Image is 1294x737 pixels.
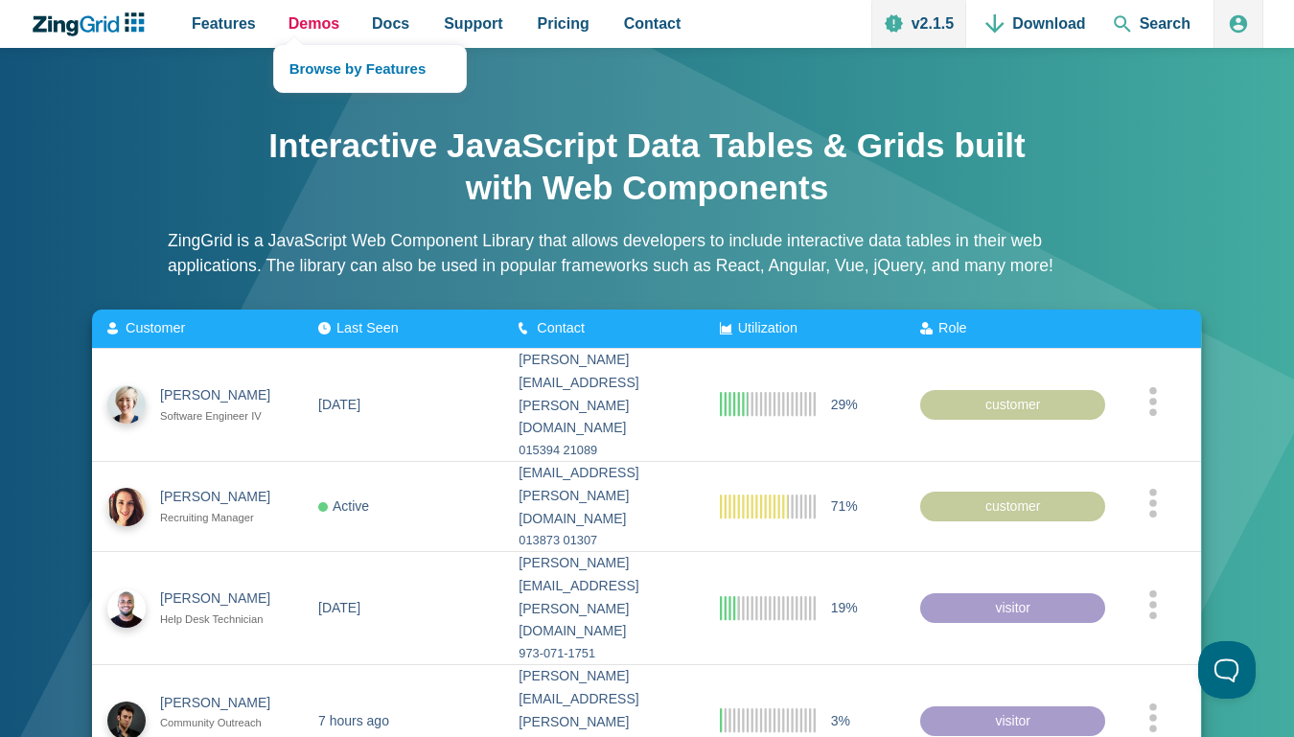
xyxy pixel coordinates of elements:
span: Customer [126,320,185,335]
a: ZingChart Logo. Click to return to the homepage [31,12,154,36]
span: 7 hours ago [318,712,389,727]
span: Last Seen [336,320,399,335]
span: [PERSON_NAME] [160,384,288,407]
span: [PERSON_NAME][EMAIL_ADDRESS][PERSON_NAME][DOMAIN_NAME] [520,555,639,638]
span: 19% [831,599,858,614]
span: Contact [624,15,682,32]
span: Role [938,320,967,335]
span: Docs [372,15,409,32]
span: 973-071-1751 [520,646,596,660]
span: [EMAIL_ADDRESS][PERSON_NAME][DOMAIN_NAME] [520,465,639,526]
span: ZingGrid is a JavaScript Web Component Library that allows developers to include interactive data... [168,231,1053,275]
span: 29% [831,396,858,411]
span: Browse by Features [289,60,427,77]
span: Interactive JavaScript Data Tables & Grids built with Web Components [268,127,1025,206]
span: 3% [831,712,850,727]
span: [PERSON_NAME] [160,691,288,714]
span: [PERSON_NAME] [160,587,288,610]
span: Support [444,15,502,32]
span: visitor [996,712,1031,727]
span: Features [192,15,256,32]
span: customer [985,396,1041,411]
span: customer [985,497,1041,513]
span: Demos [289,15,339,32]
span: Software Engineer IV [160,407,288,426]
span: Recruiting Manager [160,509,288,527]
span: Utilization [738,320,797,335]
span: 013873 01307 [520,533,598,547]
span: Help Desk Technician [160,610,288,629]
span: [DATE] [318,599,360,614]
span: Contact [538,320,586,335]
iframe: Help Scout Beacon - Open [1198,641,1256,699]
span: Pricing [538,15,589,32]
span: [PERSON_NAME][EMAIL_ADDRESS][PERSON_NAME][DOMAIN_NAME] [520,352,639,435]
a: Browse by Features [274,45,466,92]
span: 71% [831,497,858,513]
span: [PERSON_NAME] [160,486,288,509]
span: 015394 21089 [520,443,598,457]
span: Active [333,495,369,518]
span: visitor [996,599,1031,614]
span: [DATE] [318,396,360,411]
